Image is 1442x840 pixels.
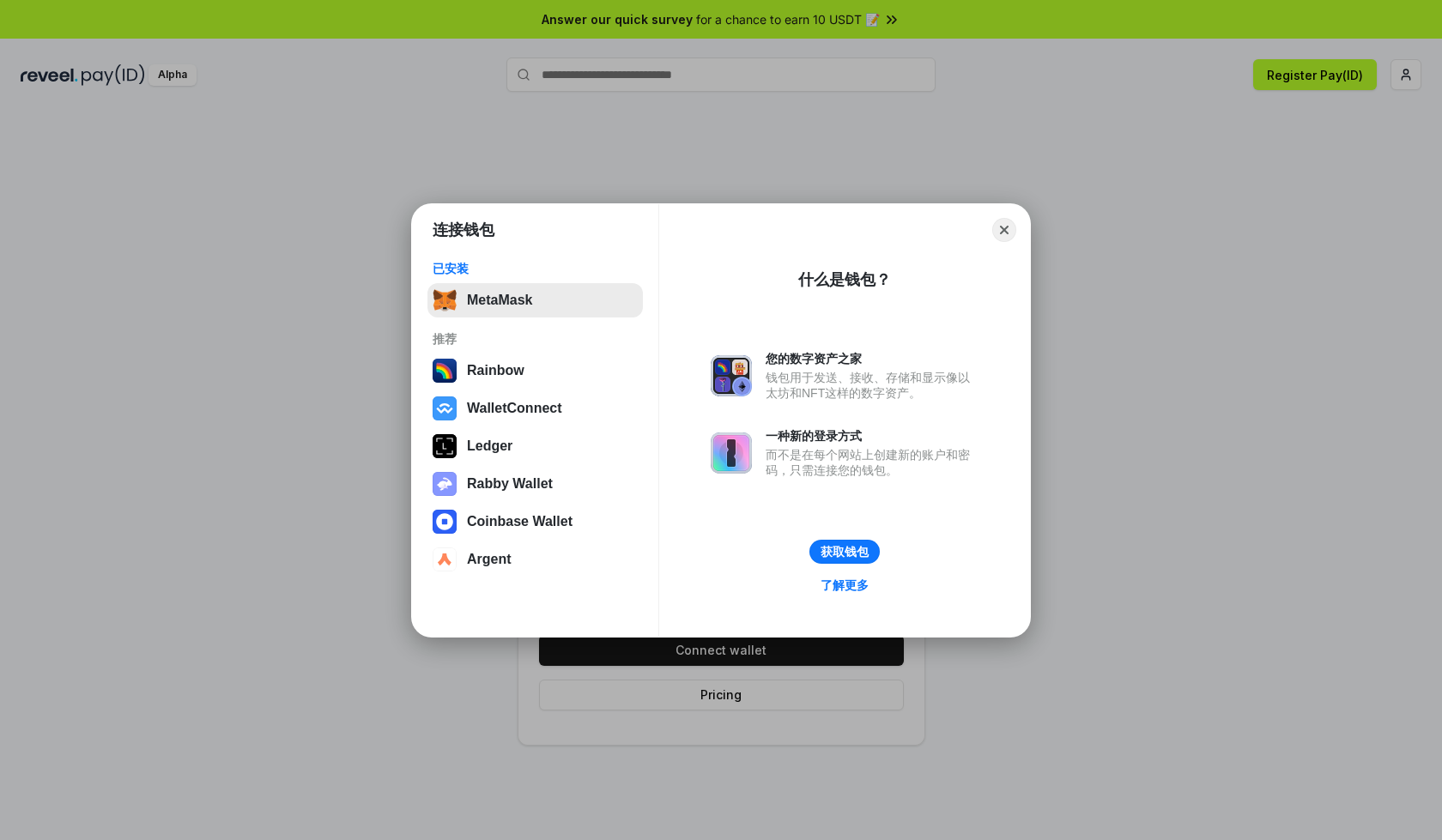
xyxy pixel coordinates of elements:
[433,396,457,420] img: svg+xml,%3Csvg%20width%3D%2228%22%20height%3D%2228%22%20viewBox%3D%220%200%2028%2028%22%20fill%3D...
[766,428,978,444] div: 一种新的登录方式
[992,218,1016,242] button: Close
[433,472,457,496] img: svg+xml,%3Csvg%20xmlns%3D%22http%3A%2F%2Fwww.w3.org%2F2000%2Fsvg%22%20fill%3D%22none%22%20viewBox...
[427,467,643,501] button: Rabby Wallet
[467,401,562,416] div: WalletConnect
[467,514,573,529] div: Coinbase Wallet
[467,552,512,567] div: Argent
[433,331,638,347] div: 推荐
[427,354,643,388] button: Rainbow
[766,351,978,366] div: 您的数字资产之家
[711,355,752,396] img: svg+xml,%3Csvg%20xmlns%3D%22http%3A%2F%2Fwww.w3.org%2F2000%2Fsvg%22%20fill%3D%22none%22%20viewBox...
[798,269,891,290] div: 什么是钱包？
[711,432,752,474] img: svg+xml,%3Csvg%20xmlns%3D%22http%3A%2F%2Fwww.w3.org%2F2000%2Fsvg%22%20fill%3D%22none%22%20viewBox...
[467,293,532,308] div: MetaMask
[467,438,512,454] div: Ledger
[433,288,457,312] img: svg+xml,%3Csvg%20fill%3D%22none%22%20height%3D%2233%22%20viewBox%3D%220%200%2035%2033%22%20width%...
[427,505,643,539] button: Coinbase Wallet
[467,363,524,378] div: Rainbow
[810,574,879,596] a: 了解更多
[467,476,553,492] div: Rabby Wallet
[433,220,494,240] h1: 连接钱包
[433,434,457,458] img: svg+xml,%3Csvg%20xmlns%3D%22http%3A%2F%2Fwww.w3.org%2F2000%2Fsvg%22%20width%3D%2228%22%20height%3...
[809,540,880,564] button: 获取钱包
[821,577,869,593] div: 了解更多
[766,447,978,478] div: 而不是在每个网站上创建新的账户和密码，只需连接您的钱包。
[427,542,643,577] button: Argent
[433,547,457,571] img: svg+xml,%3Csvg%20width%3D%2228%22%20height%3D%2228%22%20viewBox%3D%220%200%2028%2028%22%20fill%3D...
[427,429,643,463] button: Ledger
[766,370,978,401] div: 钱包用于发送、接收、存储和显示像以太坊和NFT这样的数字资产。
[821,544,869,559] div: 获取钱包
[433,261,638,276] div: 已安装
[427,391,643,426] button: WalletConnect
[433,359,457,383] img: svg+xml,%3Csvg%20width%3D%22120%22%20height%3D%22120%22%20viewBox%3D%220%200%20120%20120%22%20fil...
[433,510,457,534] img: svg+xml,%3Csvg%20width%3D%2228%22%20height%3D%2228%22%20viewBox%3D%220%200%2028%2028%22%20fill%3D...
[427,283,643,317] button: MetaMask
